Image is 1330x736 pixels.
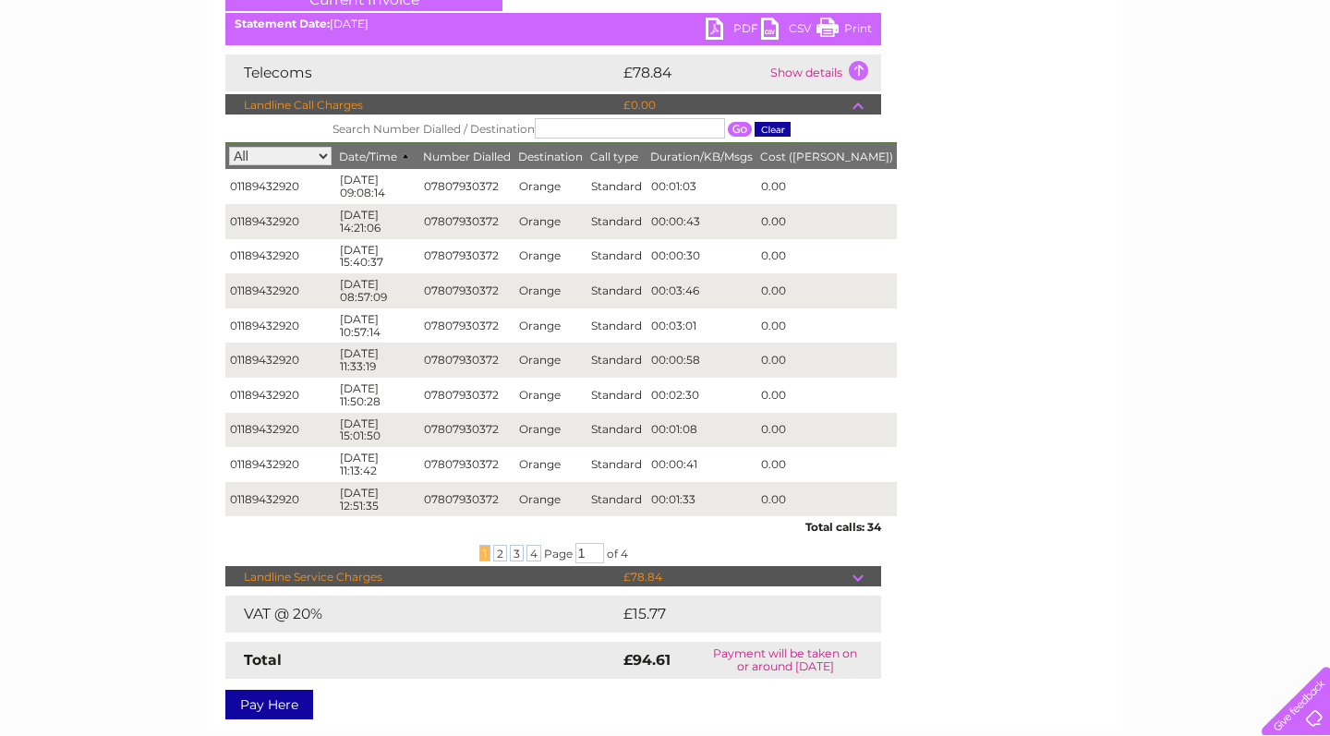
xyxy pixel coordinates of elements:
[756,482,897,517] td: 0.00
[225,413,335,448] td: 01189432920
[335,239,419,274] td: [DATE] 15:40:37
[335,273,419,308] td: [DATE] 08:57:09
[514,204,586,239] td: Orange
[647,378,756,413] td: 00:02:30
[1269,78,1312,92] a: Log out
[225,566,619,588] td: Landline Service Charges
[586,413,647,448] td: Standard
[647,239,756,274] td: 00:00:30
[419,239,514,274] td: 07807930372
[647,482,756,517] td: 00:01:33
[46,48,140,104] img: logo.png
[1051,78,1092,92] a: Energy
[225,94,619,116] td: Landline Call Charges
[335,482,419,517] td: [DATE] 12:51:35
[756,447,897,482] td: 0.00
[619,54,766,91] td: £78.84
[510,545,524,561] span: 3
[586,308,647,344] td: Standard
[514,239,586,274] td: Orange
[225,54,619,91] td: Telecoms
[1207,78,1252,92] a: Contact
[1169,78,1196,92] a: Blog
[689,642,881,679] td: Payment will be taken on or around [DATE]
[225,18,881,30] div: [DATE]
[419,482,514,517] td: 07807930372
[335,204,419,239] td: [DATE] 14:21:06
[586,169,647,204] td: Standard
[514,343,586,378] td: Orange
[514,447,586,482] td: Orange
[419,447,514,482] td: 07807930372
[650,150,753,163] span: Duration/KB/Msgs
[514,308,586,344] td: Orange
[647,273,756,308] td: 00:03:46
[982,9,1109,32] span: 0333 014 3131
[1103,78,1158,92] a: Telecoms
[518,150,583,163] span: Destination
[225,204,335,239] td: 01189432920
[335,169,419,204] td: [DATE] 09:08:14
[544,547,573,561] span: Page
[339,150,416,163] span: Date/Time
[756,169,897,204] td: 0.00
[225,378,335,413] td: 01189432920
[647,169,756,204] td: 00:01:03
[514,273,586,308] td: Orange
[756,204,897,239] td: 0.00
[225,239,335,274] td: 01189432920
[419,169,514,204] td: 07807930372
[335,378,419,413] td: [DATE] 11:50:28
[225,115,897,143] th: Search Number Dialled / Destination
[647,447,756,482] td: 00:00:41
[619,566,852,588] td: £78.84
[647,343,756,378] td: 00:00:58
[225,516,881,534] div: Total calls: 34
[335,343,419,378] td: [DATE] 11:33:19
[586,343,647,378] td: Standard
[225,308,335,344] td: 01189432920
[235,17,330,30] b: Statement Date:
[761,18,816,44] a: CSV
[647,413,756,448] td: 00:01:08
[647,204,756,239] td: 00:00:43
[816,18,872,44] a: Print
[623,651,671,669] strong: £94.61
[647,308,756,344] td: 00:03:01
[1005,78,1040,92] a: Water
[621,547,628,561] span: 4
[590,150,638,163] span: Call type
[419,273,514,308] td: 07807930372
[514,482,586,517] td: Orange
[423,150,511,163] span: Number Dialled
[586,447,647,482] td: Standard
[419,343,514,378] td: 07807930372
[335,413,419,448] td: [DATE] 15:01:50
[586,239,647,274] td: Standard
[225,690,313,719] a: Pay Here
[479,545,490,561] span: 1
[756,378,897,413] td: 0.00
[419,413,514,448] td: 07807930372
[756,413,897,448] td: 0.00
[225,447,335,482] td: 01189432920
[760,150,893,163] span: Cost ([PERSON_NAME])
[586,204,647,239] td: Standard
[493,545,507,561] span: 2
[335,308,419,344] td: [DATE] 10:57:14
[586,482,647,517] td: Standard
[619,94,852,116] td: £0.00
[756,273,897,308] td: 0.00
[514,413,586,448] td: Orange
[756,308,897,344] td: 0.00
[766,54,881,91] td: Show details
[706,18,761,44] a: PDF
[244,651,282,669] strong: Total
[230,10,1103,90] div: Clear Business is a trading name of Verastar Limited (registered in [GEOGRAPHIC_DATA] No. 3667643...
[514,378,586,413] td: Orange
[586,273,647,308] td: Standard
[225,169,335,204] td: 01189432920
[526,545,541,561] span: 4
[419,204,514,239] td: 07807930372
[514,169,586,204] td: Orange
